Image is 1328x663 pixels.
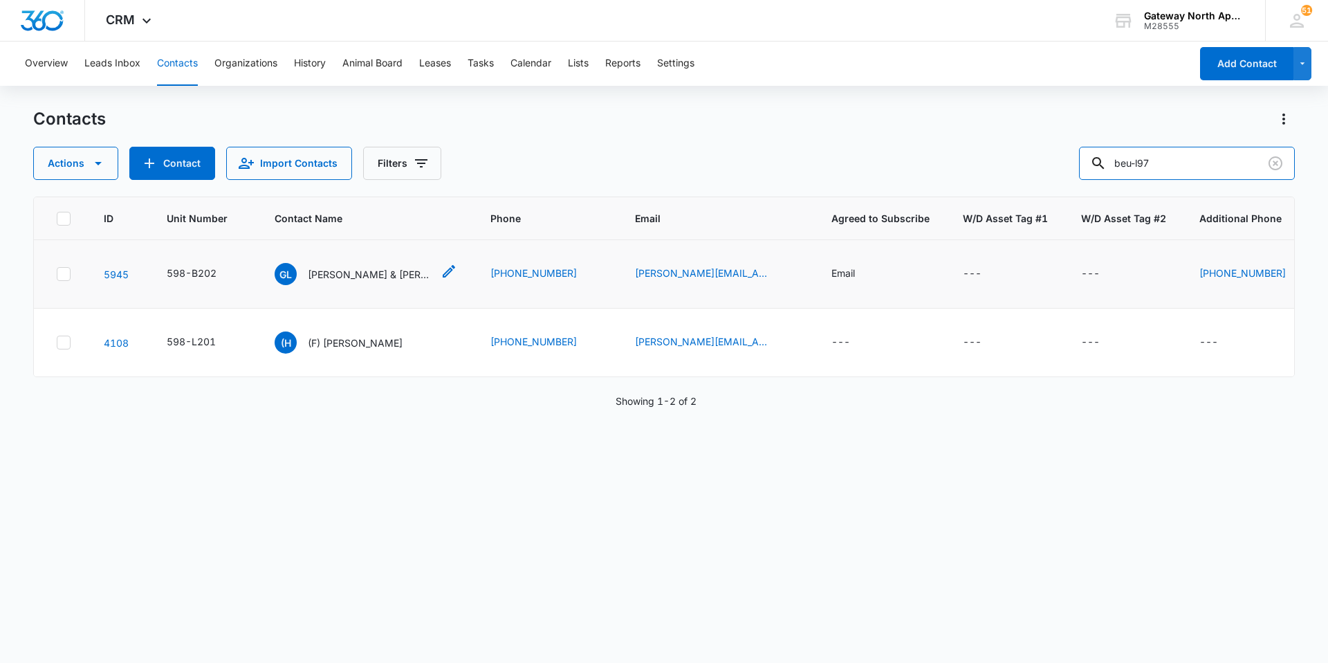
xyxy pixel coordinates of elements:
[1081,266,1100,282] div: ---
[605,42,640,86] button: Reports
[635,211,778,226] span: Email
[1199,266,1286,280] a: [PHONE_NUMBER]
[1301,5,1312,16] span: 51
[226,147,352,180] button: Import Contacts
[616,394,697,408] p: Showing 1-2 of 2
[963,334,981,351] div: ---
[1199,334,1243,351] div: Additional Phone - - Select to Edit Field
[1081,266,1125,282] div: W/D Asset Tag #2 - - Select to Edit Field
[167,266,216,280] div: 598-B202
[342,42,403,86] button: Animal Board
[104,211,113,226] span: ID
[214,42,277,86] button: Organizations
[84,42,140,86] button: Leads Inbox
[1081,334,1125,351] div: W/D Asset Tag #2 - - Select to Edit Field
[831,266,855,280] div: Email
[490,266,577,280] a: [PHONE_NUMBER]
[831,334,850,351] div: ---
[167,334,241,351] div: Unit Number - 598-L201 - Select to Edit Field
[1199,266,1311,282] div: Additional Phone - (303) 242-2820 - Select to Edit Field
[490,334,577,349] a: [PHONE_NUMBER]
[1079,147,1295,180] input: Search Contacts
[831,211,930,226] span: Agreed to Subscribe
[33,109,106,129] h1: Contacts
[275,211,437,226] span: Contact Name
[419,42,451,86] button: Leases
[963,266,981,282] div: ---
[490,334,602,351] div: Phone - (720) 940-1009 - Select to Edit Field
[963,266,1006,282] div: W/D Asset Tag #1 - - Select to Edit Field
[1081,211,1166,226] span: W/D Asset Tag #2
[275,263,297,285] span: GL
[1199,334,1218,351] div: ---
[1199,211,1311,226] span: Additional Phone
[104,337,129,349] a: Navigate to contact details page for (F) Heather Mackall
[25,42,68,86] button: Overview
[275,331,297,354] span: (H
[963,334,1006,351] div: W/D Asset Tag #1 - - Select to Edit Field
[1200,47,1293,80] button: Add Contact
[1144,10,1245,21] div: account name
[1264,152,1286,174] button: Clear
[167,266,241,282] div: Unit Number - 598-B202 - Select to Edit Field
[1301,5,1312,16] div: notifications count
[635,334,798,351] div: Email - mackall.heather@gmail.com - Select to Edit Field
[308,267,432,282] p: [PERSON_NAME] & [PERSON_NAME]
[363,147,441,180] button: Filters
[275,263,457,285] div: Contact Name - Greg Larsen & Heather Mackall - Select to Edit Field
[157,42,198,86] button: Contacts
[490,211,582,226] span: Phone
[167,211,241,226] span: Unit Number
[490,266,602,282] div: Phone - (720) 940-1009 - Select to Edit Field
[129,147,215,180] button: Add Contact
[275,331,427,354] div: Contact Name - (F) Heather Mackall - Select to Edit Field
[104,269,129,280] a: Navigate to contact details page for Greg Larsen & Heather Mackall
[568,42,589,86] button: Lists
[635,334,773,349] a: [PERSON_NAME][EMAIL_ADDRESS][DOMAIN_NAME]
[33,147,118,180] button: Actions
[1081,334,1100,351] div: ---
[635,266,798,282] div: Email - mackall.heather@gmail.com - Select to Edit Field
[831,334,875,351] div: Agreed to Subscribe - - Select to Edit Field
[657,42,694,86] button: Settings
[963,211,1048,226] span: W/D Asset Tag #1
[308,336,403,350] p: (F) [PERSON_NAME]
[1273,108,1295,130] button: Actions
[831,266,880,282] div: Agreed to Subscribe - Email - Select to Edit Field
[635,266,773,280] a: [PERSON_NAME][EMAIL_ADDRESS][DOMAIN_NAME]
[1144,21,1245,31] div: account id
[468,42,494,86] button: Tasks
[167,334,216,349] div: 598-L201
[294,42,326,86] button: History
[106,12,135,27] span: CRM
[510,42,551,86] button: Calendar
